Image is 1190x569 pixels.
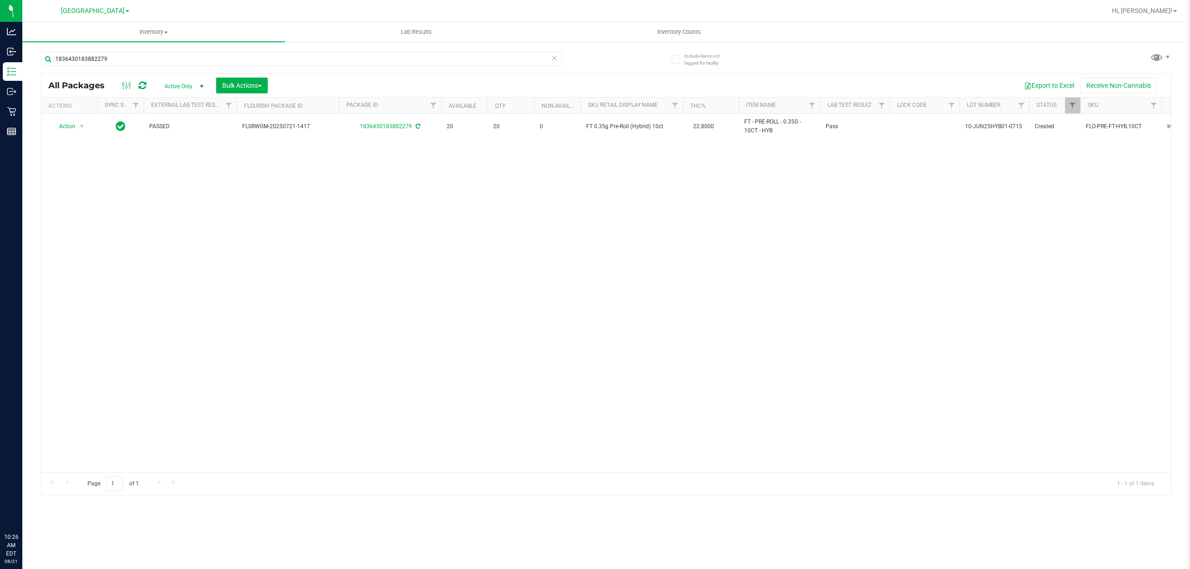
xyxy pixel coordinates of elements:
[7,27,16,36] inline-svg: Analytics
[222,82,262,89] span: Bulk Actions
[1110,477,1162,491] span: 1 - 1 of 1 items
[684,52,731,66] span: Include items not tagged for facility
[51,120,76,133] span: Action
[4,533,18,558] p: 10:26 AM EDT
[388,28,444,36] span: Lab Results
[447,122,482,131] span: 20
[805,98,820,113] a: Filter
[76,120,88,133] span: select
[1037,102,1057,108] a: Status
[48,103,93,109] div: Actions
[744,118,814,135] span: FT - PRE-ROLL - 0.35G - 10CT - HYB
[1146,98,1162,113] a: Filter
[1088,102,1098,108] a: SKU
[242,122,333,131] span: FLSRWGM-20250721-1417
[4,558,18,565] p: 08/21
[1035,122,1075,131] span: Created
[105,102,140,108] a: Sync Status
[79,477,146,491] span: Page of 1
[1018,78,1080,93] button: Export to Excel
[495,103,505,109] a: Qty
[588,102,658,108] a: Sku Retail Display Name
[551,52,557,64] span: Clear
[826,122,884,131] span: Pass
[668,98,683,113] a: Filter
[414,123,420,130] span: Sync from Compliance System
[7,127,16,136] inline-svg: Reports
[586,122,677,131] span: FT 0.35g Pre-Roll (Hybrid) 10ct
[1112,7,1172,14] span: Hi, [PERSON_NAME]!
[346,102,378,108] a: Package ID
[61,7,125,15] span: [GEOGRAPHIC_DATA]
[7,47,16,56] inline-svg: Inbound
[688,120,719,133] span: 22.8000
[965,122,1024,131] span: 10-JUN25HYB01-0715
[897,102,927,108] a: Lock Code
[1014,98,1029,113] a: Filter
[690,103,706,109] a: THC%
[1080,78,1157,93] button: Receive Non-Cannabis
[285,22,548,42] a: Lab Results
[645,28,714,36] span: Inventory Counts
[746,102,776,108] a: Item Name
[7,87,16,96] inline-svg: Outbound
[48,80,114,91] span: All Packages
[216,78,268,93] button: Bulk Actions
[149,122,231,131] span: PASSED
[116,120,126,133] span: In Sync
[22,22,285,42] a: Inventory
[41,52,562,66] input: Search Package ID, Item Name, SKU, Lot or Part Number...
[27,493,39,504] iframe: Resource center unread badge
[548,22,810,42] a: Inventory Counts
[540,122,575,131] span: 0
[106,477,123,491] input: 1
[1065,98,1080,113] a: Filter
[449,103,476,109] a: Available
[244,103,303,109] a: Flourish Package ID
[944,98,959,113] a: Filter
[493,122,529,131] span: 20
[7,107,16,116] inline-svg: Retail
[426,98,441,113] a: Filter
[967,102,1000,108] a: Lot Number
[9,495,37,523] iframe: Resource center
[151,102,224,108] a: External Lab Test Result
[827,102,872,108] a: Lab Test Result
[22,28,285,36] span: Inventory
[360,123,412,130] a: 1836430183882279
[221,98,237,113] a: Filter
[1086,122,1156,131] span: FLO-PRE-FT-HYB.10CT
[874,98,890,113] a: Filter
[542,103,583,109] a: Non-Available
[7,67,16,76] inline-svg: Inventory
[128,98,144,113] a: Filter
